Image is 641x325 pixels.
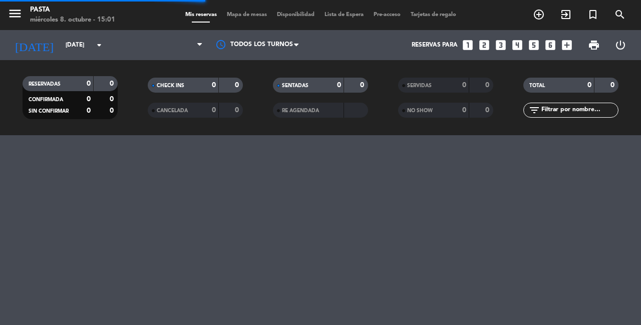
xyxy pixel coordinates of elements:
[588,39,600,51] span: print
[462,82,466,89] strong: 0
[235,82,241,89] strong: 0
[587,82,591,89] strong: 0
[337,82,341,89] strong: 0
[406,12,461,18] span: Tarjetas de regalo
[614,9,626,21] i: search
[87,96,91,103] strong: 0
[212,82,216,89] strong: 0
[540,105,618,116] input: Filtrar por nombre...
[180,12,222,18] span: Mis reservas
[529,83,545,88] span: TOTAL
[110,80,116,87] strong: 0
[30,5,115,15] div: Pasta
[610,82,616,89] strong: 0
[485,107,491,114] strong: 0
[360,82,366,89] strong: 0
[560,9,572,21] i: exit_to_app
[29,109,69,114] span: SIN CONFIRMAR
[494,39,507,52] i: looks_3
[544,39,557,52] i: looks_6
[157,83,184,88] span: CHECK INS
[319,12,369,18] span: Lista de Espera
[87,80,91,87] strong: 0
[533,9,545,21] i: add_circle_outline
[29,82,61,87] span: RESERVADAS
[607,30,633,60] div: LOG OUT
[485,82,491,89] strong: 0
[369,12,406,18] span: Pre-acceso
[462,107,466,114] strong: 0
[29,97,63,102] span: CONFIRMADA
[93,39,105,51] i: arrow_drop_down
[235,107,241,114] strong: 0
[222,12,272,18] span: Mapa de mesas
[282,83,308,88] span: SENTADAS
[412,42,458,49] span: Reservas para
[527,39,540,52] i: looks_5
[87,107,91,114] strong: 0
[110,96,116,103] strong: 0
[528,104,540,116] i: filter_list
[478,39,491,52] i: looks_two
[511,39,524,52] i: looks_4
[8,6,23,21] i: menu
[8,6,23,25] button: menu
[560,39,573,52] i: add_box
[157,108,188,113] span: CANCELADA
[282,108,319,113] span: RE AGENDADA
[8,34,61,56] i: [DATE]
[272,12,319,18] span: Disponibilidad
[587,9,599,21] i: turned_in_not
[30,15,115,25] div: miércoles 8. octubre - 15:01
[407,108,433,113] span: NO SHOW
[614,39,626,51] i: power_settings_new
[110,107,116,114] strong: 0
[407,83,432,88] span: SERVIDAS
[212,107,216,114] strong: 0
[461,39,474,52] i: looks_one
